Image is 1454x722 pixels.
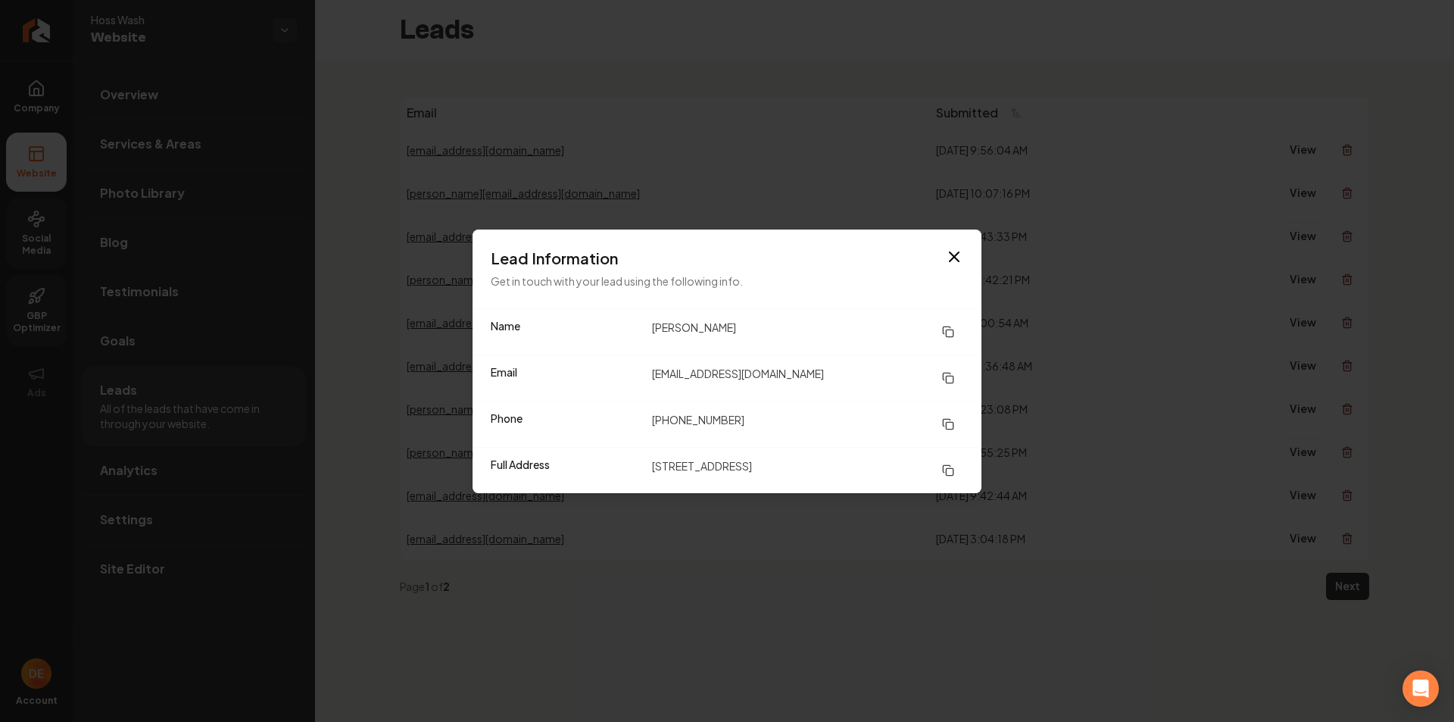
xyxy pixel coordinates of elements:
p: Get in touch with your lead using the following info. [491,272,963,290]
dt: Full Address [491,457,640,484]
dt: Phone [491,411,640,438]
dd: [EMAIL_ADDRESS][DOMAIN_NAME] [652,364,963,392]
dd: [PERSON_NAME] [652,318,963,345]
dt: Email [491,364,640,392]
dt: Name [491,318,640,345]
dd: [STREET_ADDRESS] [652,457,963,484]
dd: [PHONE_NUMBER] [652,411,963,438]
h3: Lead Information [491,248,963,269]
